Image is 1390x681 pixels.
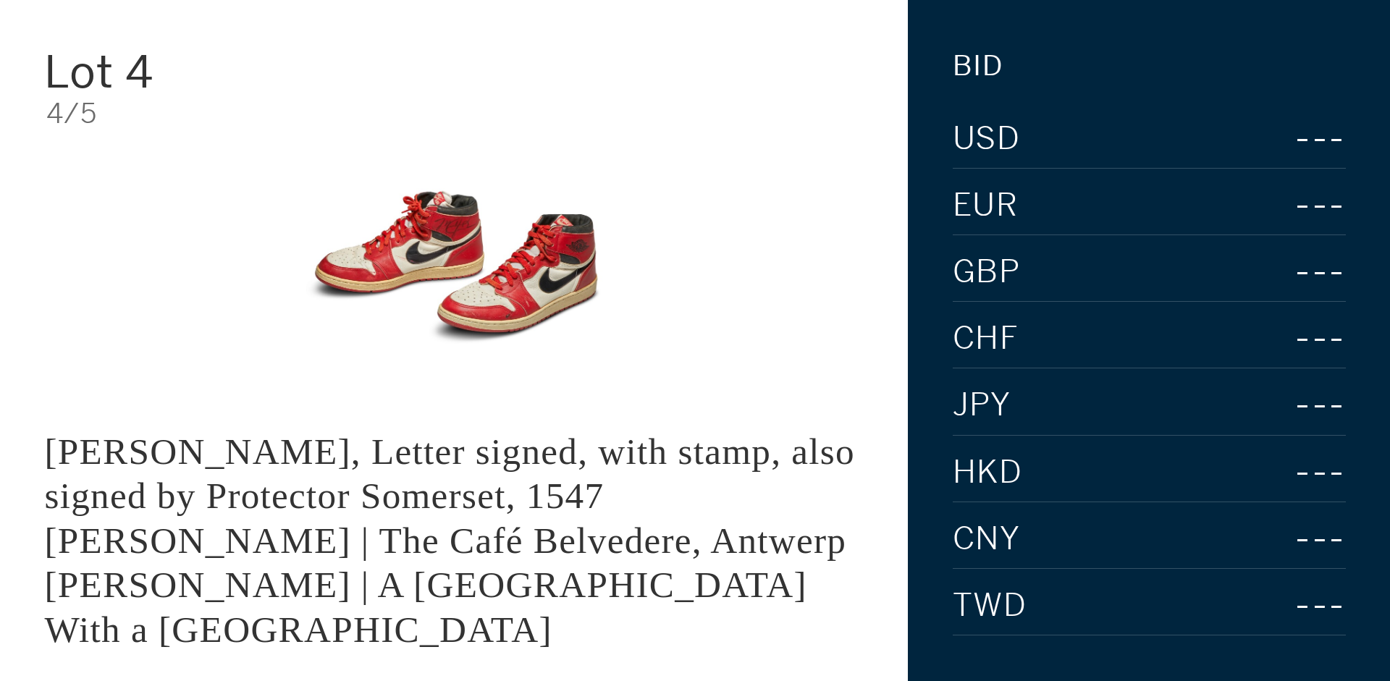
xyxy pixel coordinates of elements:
img: King Edward VI, Letter signed, with stamp, also signed by Protector Somerset, 1547 LOUIS VAN ENGE... [278,150,630,384]
span: HKD [953,457,1023,488]
div: --- [1239,517,1346,561]
div: Bid [953,52,1003,80]
div: --- [1206,117,1346,161]
div: --- [1257,250,1346,294]
span: GBP [953,256,1021,288]
span: JPY [953,389,1011,421]
div: --- [1236,450,1346,494]
span: CNY [953,523,1021,555]
span: CHF [953,323,1019,355]
div: Lot 4 [44,50,317,94]
div: --- [1193,383,1346,427]
div: --- [1263,183,1346,227]
div: 4/5 [46,100,864,127]
div: [PERSON_NAME], Letter signed, with stamp, also signed by Protector Somerset, 1547 [PERSON_NAME] |... [44,431,855,650]
span: USD [953,123,1021,155]
span: TWD [953,590,1027,622]
span: EUR [953,190,1019,221]
div: --- [1255,316,1346,360]
div: --- [1223,583,1346,627]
